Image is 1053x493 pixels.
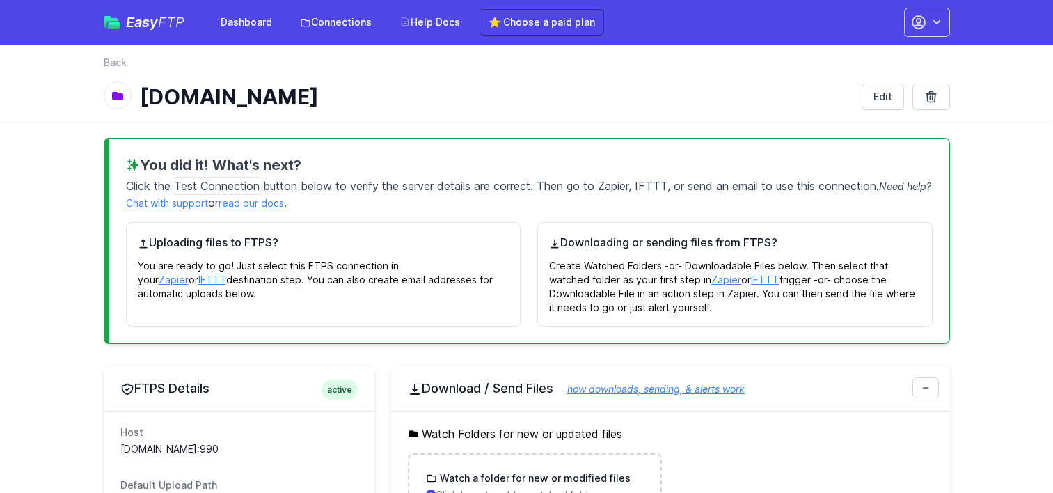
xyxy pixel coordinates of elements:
[171,177,263,195] span: Test Connection
[140,84,850,109] h1: [DOMAIN_NAME]
[553,383,745,395] a: how downloads, sending, & alerts work
[104,15,184,29] a: EasyFTP
[408,380,933,397] h2: Download / Send Files
[138,234,509,251] h4: Uploading files to FTPS?
[862,84,904,110] a: Edit
[437,471,631,485] h3: Watch a folder for new or modified files
[292,10,380,35] a: Connections
[711,274,741,285] a: Zapier
[126,155,933,175] h3: You did it! What's next?
[104,56,950,78] nav: Breadcrumb
[322,380,358,400] span: active
[126,15,184,29] span: Easy
[120,380,358,397] h2: FTPS Details
[158,14,184,31] span: FTP
[104,16,120,29] img: easyftp_logo.png
[549,251,921,315] p: Create Watched Folders -or- Downloadable Files below. Then select that watched folder as your fir...
[120,478,358,492] dt: Default Upload Path
[408,425,933,442] h5: Watch Folders for new or updated files
[983,423,1036,476] iframe: Drift Widget Chat Controller
[219,197,284,209] a: read our docs
[751,274,779,285] a: IFTTT
[120,442,358,456] dd: [DOMAIN_NAME]:990
[879,180,931,192] span: Need help?
[549,234,921,251] h4: Downloading or sending files from FTPS?
[126,197,208,209] a: Chat with support
[159,274,189,285] a: Zapier
[138,251,509,301] p: You are ready to go! Just select this FTPS connection in your or destination step. You can also c...
[104,56,127,70] a: Back
[480,9,604,36] a: ⭐ Choose a paid plan
[126,175,933,211] p: Click the button below to verify the server details are correct. Then go to Zapier, IFTTT, or sen...
[198,274,226,285] a: IFTTT
[391,10,468,35] a: Help Docs
[212,10,280,35] a: Dashboard
[120,425,358,439] dt: Host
